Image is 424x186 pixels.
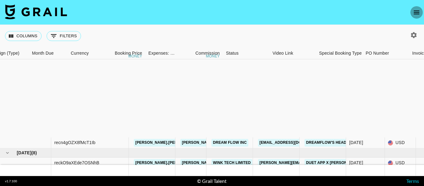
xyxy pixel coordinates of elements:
[134,139,209,147] a: [PERSON_NAME].[PERSON_NAME].161
[273,47,293,59] div: Video Link
[5,179,17,183] div: v 1.7.100
[223,47,269,59] div: Status
[206,54,220,58] div: money
[5,31,42,41] button: Select columns
[71,47,89,59] div: Currency
[134,159,209,167] a: [PERSON_NAME].[PERSON_NAME].161
[29,47,68,59] div: Month Due
[385,137,416,148] div: USD
[349,160,363,166] div: Aug '25
[54,140,96,146] div: recn4gOZX8fMcT1Ib
[195,47,220,59] div: Commission
[3,148,12,157] button: hide children
[316,47,363,59] div: Special Booking Type
[258,139,327,147] a: [EMAIL_ADDRESS][DOMAIN_NAME]
[269,47,316,59] div: Video Link
[180,159,313,167] a: [PERSON_NAME][EMAIL_ADDRESS][PERSON_NAME][DOMAIN_NAME]
[17,150,31,156] span: [DATE]
[385,157,416,169] div: USD
[115,47,142,59] div: Booking Price
[145,47,176,59] div: Expenses: Remove Commission?
[31,150,37,156] span: ( 8 )
[148,47,175,59] div: Expenses: Remove Commission?
[5,4,67,19] img: Grail Talent
[128,54,142,58] div: money
[32,47,54,59] div: Month Due
[366,47,389,59] div: PO Number
[180,139,313,147] a: [PERSON_NAME][EMAIL_ADDRESS][PERSON_NAME][DOMAIN_NAME]
[304,159,399,167] a: Duet App x [PERSON_NAME] - Baton Twirling
[363,47,409,59] div: PO Number
[319,47,362,59] div: Special Booking Type
[54,160,99,166] div: reckO9aXEde7OSNhB
[197,178,227,184] div: © Grail Talent
[304,139,406,147] a: DreamFlow's Headshot Generation Campaign
[406,178,419,184] a: Terms
[258,159,359,167] a: [PERSON_NAME][EMAIL_ADDRESS][DOMAIN_NAME]
[68,47,99,59] div: Currency
[349,140,363,146] div: Jul '25
[211,159,252,167] a: Wink Tech Limited
[211,139,248,147] a: Dream Flow Inc
[410,6,423,19] button: open drawer
[226,47,239,59] div: Status
[47,31,81,41] button: Show filters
